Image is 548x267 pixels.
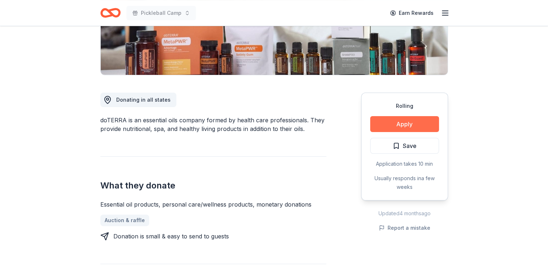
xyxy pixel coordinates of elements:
[126,6,196,20] button: Pickleball Camp
[370,102,439,110] div: Rolling
[370,174,439,191] div: Usually responds in a few weeks
[370,160,439,168] div: Application takes 10 min
[141,9,181,17] span: Pickleball Camp
[100,116,326,133] div: doTERRA is an essential oils company formed by health care professionals. They provide nutritiona...
[100,180,326,191] h2: What they donate
[113,232,229,241] div: Donation is small & easy to send to guests
[379,224,430,232] button: Report a mistake
[100,200,326,209] div: Essential oil products, personal care/wellness products, monetary donations
[403,141,417,151] span: Save
[370,116,439,132] button: Apply
[370,138,439,154] button: Save
[100,4,121,21] a: Home
[100,215,149,226] a: Auction & raffle
[116,97,171,103] span: Donating in all states
[386,7,438,20] a: Earn Rewards
[361,209,448,218] div: Updated 4 months ago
